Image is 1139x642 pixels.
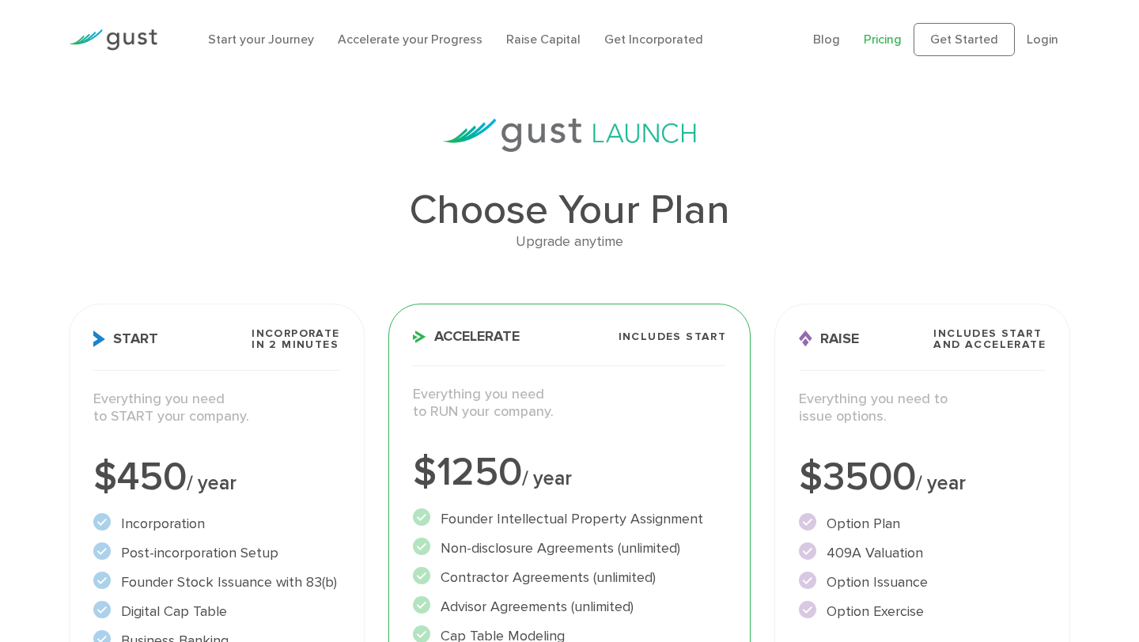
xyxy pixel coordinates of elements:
[914,23,1015,56] a: Get Started
[252,328,339,350] span: Incorporate in 2 Minutes
[799,330,812,347] img: Raise Icon
[93,330,105,347] img: Start Icon X2
[799,391,1046,426] p: Everything you need to issue options.
[338,32,482,47] a: Accelerate your Progress
[813,32,840,47] a: Blog
[413,567,727,588] li: Contractor Agreements (unlimited)
[413,330,426,343] img: Accelerate Icon
[413,596,727,617] li: Advisor Agreements (unlimited)
[916,471,966,495] span: / year
[933,328,1046,350] span: Includes START and ACCELERATE
[799,513,1046,534] li: Option Plan
[522,466,572,490] span: / year
[619,331,727,342] span: Includes START
[799,601,1046,622] li: Option Exercise
[69,29,157,51] img: Gust Logo
[413,453,727,493] div: $1250
[93,513,340,534] li: Incorporation
[1027,32,1058,47] a: Login
[799,458,1046,497] div: $3500
[93,458,340,497] div: $450
[799,542,1046,564] li: 409A Valuation
[413,508,727,530] li: Founder Intellectual Property Assignment
[864,32,902,47] a: Pricing
[93,330,158,347] span: Start
[93,391,340,426] p: Everything you need to START your company.
[506,32,581,47] a: Raise Capital
[443,119,696,152] img: gust-launch-logos.svg
[799,330,859,347] span: Raise
[604,32,703,47] a: Get Incorporated
[208,32,314,47] a: Start your Journey
[93,542,340,564] li: Post-incorporation Setup
[413,330,520,344] span: Accelerate
[799,572,1046,593] li: Option Issuance
[69,231,1070,254] div: Upgrade anytime
[93,572,340,593] li: Founder Stock Issuance with 83(b)
[413,386,727,421] p: Everything you need to RUN your company.
[413,538,727,559] li: Non-disclosure Agreements (unlimited)
[187,471,237,495] span: / year
[93,601,340,622] li: Digital Cap Table
[69,190,1070,231] h1: Choose Your Plan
